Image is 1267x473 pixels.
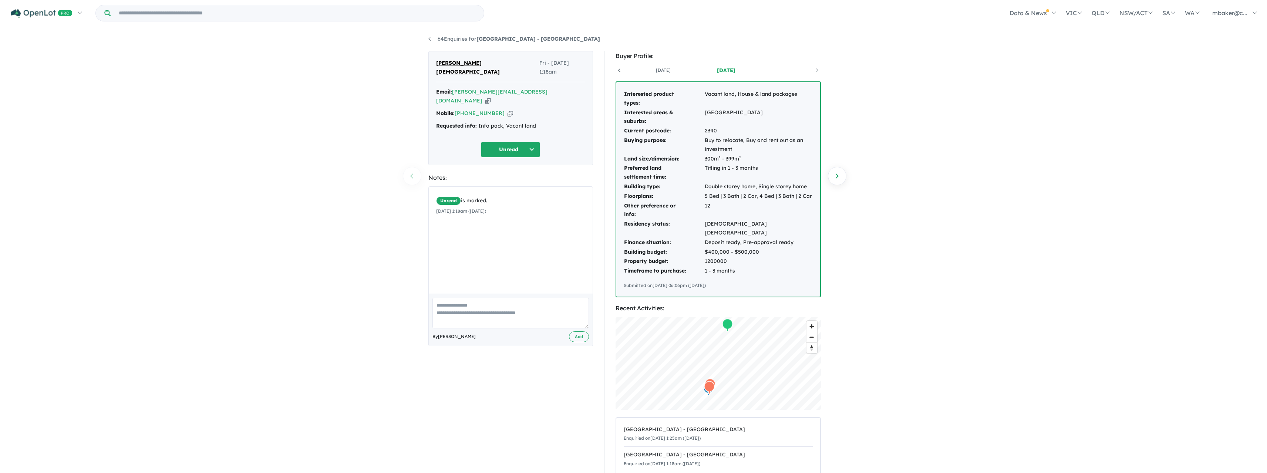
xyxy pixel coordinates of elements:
td: Interested product types: [624,89,704,108]
td: Finance situation: [624,238,704,247]
a: [PERSON_NAME][EMAIL_ADDRESS][DOMAIN_NAME] [436,88,547,104]
div: Submitted on [DATE] 06:06pm ([DATE]) [624,282,813,289]
div: Map marker [704,378,715,392]
div: Notes: [428,173,593,183]
td: Timeframe to purchase: [624,266,704,276]
span: Fri - [DATE] 1:18am [539,59,585,77]
a: [GEOGRAPHIC_DATA] - [GEOGRAPHIC_DATA]Enquiried on[DATE] 1:18am ([DATE]) [624,446,813,472]
td: 12 [704,201,813,220]
div: Info pack, Vacant land [436,122,585,131]
div: Map marker [722,318,733,332]
img: Openlot PRO Logo White [11,9,73,18]
td: Preferred land settlement time: [624,163,704,182]
button: Unread [481,142,540,158]
strong: Mobile: [436,110,455,116]
button: Copy [485,97,491,105]
div: is marked. [436,196,591,205]
td: Other preference or info: [624,201,704,220]
td: Property budget: [624,257,704,266]
td: Buying purpose: [624,136,704,154]
nav: breadcrumb [428,35,839,44]
input: Try estate name, suburb, builder or developer [112,5,482,21]
td: [GEOGRAPHIC_DATA] [704,108,813,126]
td: 1200000 [704,257,813,266]
td: Land size/dimension: [624,154,704,164]
span: [PERSON_NAME][DEMOGRAPHIC_DATA] [436,59,539,77]
a: [GEOGRAPHIC_DATA] - [GEOGRAPHIC_DATA]Enquiried on[DATE] 1:25am ([DATE]) [624,422,813,447]
span: Unread [436,196,461,205]
a: 64Enquiries for[GEOGRAPHIC_DATA] - [GEOGRAPHIC_DATA] [428,36,600,42]
div: Map marker [703,382,714,395]
td: Residency status: [624,219,704,238]
td: 1 - 3 months [704,266,813,276]
button: Copy [508,109,513,117]
div: Buyer Profile: [616,51,821,61]
strong: Email: [436,88,452,95]
span: mbaker@c... [1212,9,1247,17]
button: Zoom in [806,321,817,332]
td: Buy to relocate, Buy and rent out as an investment [704,136,813,154]
a: [PHONE_NUMBER] [455,110,505,116]
small: Enquiried on [DATE] 1:18am ([DATE]) [624,461,700,466]
span: By [PERSON_NAME] [432,333,476,340]
td: Interested areas & suburbs: [624,108,704,126]
button: Zoom out [806,332,817,342]
td: 300m² - 399m² [704,154,813,164]
div: [GEOGRAPHIC_DATA] - [GEOGRAPHIC_DATA] [624,450,813,459]
td: [DEMOGRAPHIC_DATA] [DEMOGRAPHIC_DATA] [704,219,813,238]
td: Floorplans: [624,192,704,201]
td: $400,000 - $500,000 [704,247,813,257]
td: Building budget: [624,247,704,257]
td: Deposit ready, Pre-approval ready [704,238,813,247]
td: Titling in 1 - 3 months [704,163,813,182]
td: Vacant land, House & land packages [704,89,813,108]
canvas: Map [616,317,821,410]
td: Current postcode: [624,126,704,136]
td: Building type: [624,182,704,192]
strong: [GEOGRAPHIC_DATA] - [GEOGRAPHIC_DATA] [476,36,600,42]
small: Enquiried on [DATE] 1:25am ([DATE]) [624,435,701,441]
td: 2340 [704,126,813,136]
a: [DATE] [631,67,694,74]
td: 5 Bed | 3 Bath | 2 Car, 4 Bed | 3 Bath | 2 Car [704,192,813,201]
a: [DATE] [695,67,758,74]
div: Map marker [704,381,715,395]
td: Double storey home, Single storey home [704,182,813,192]
div: Map marker [703,382,714,396]
button: Add [569,331,589,342]
button: Reset bearing to north [806,342,817,353]
small: [DATE] 1:18am ([DATE]) [436,208,486,214]
div: [GEOGRAPHIC_DATA] - [GEOGRAPHIC_DATA] [624,425,813,434]
div: Recent Activities: [616,303,821,313]
strong: Requested info: [436,122,477,129]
